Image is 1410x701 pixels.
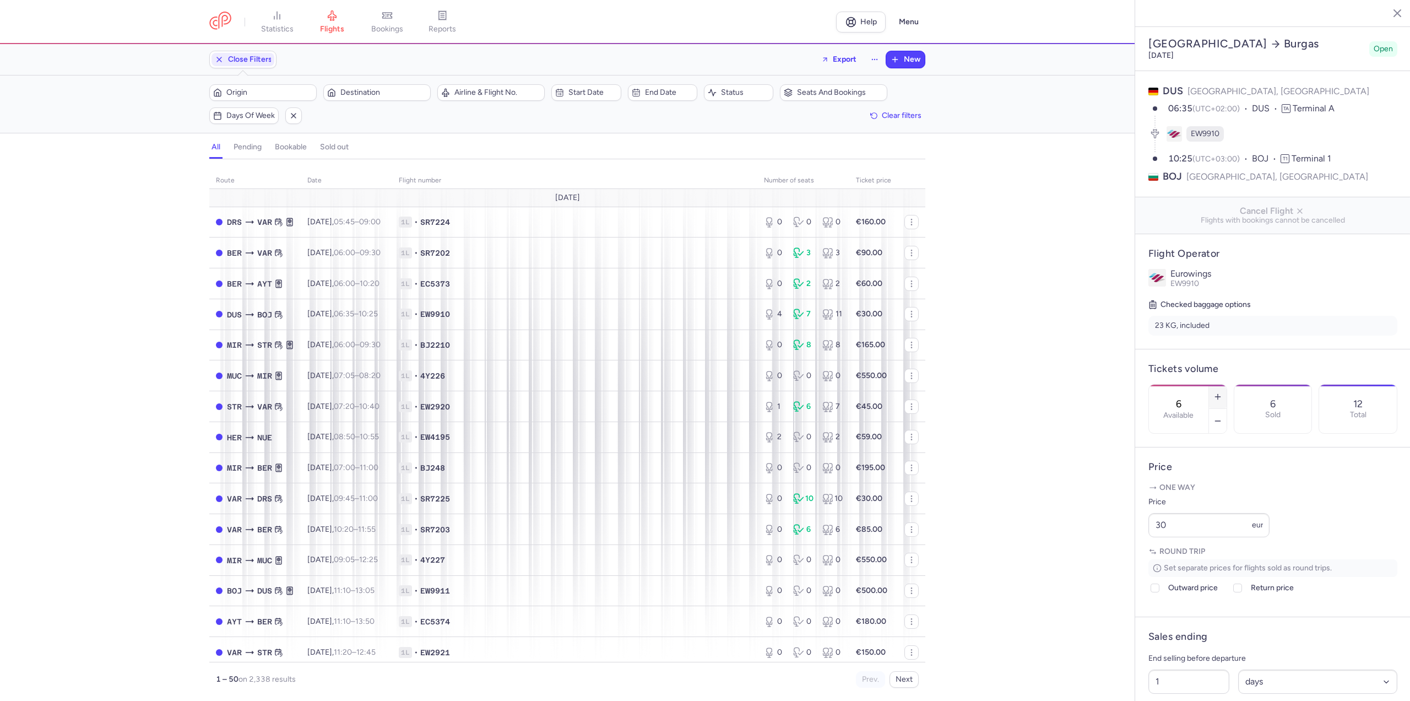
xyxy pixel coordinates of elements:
h4: Sales ending [1148,630,1207,643]
span: [DATE] [555,193,580,202]
span: MIR [257,370,272,382]
span: [DATE], [307,371,381,380]
span: – [334,494,378,503]
time: 06:35 [1168,103,1192,114]
div: 0 [822,647,843,658]
span: BOJ [227,585,242,597]
span: – [334,402,379,411]
time: 10:20 [360,279,379,288]
h4: Price [1148,461,1397,473]
span: BER [257,524,272,536]
span: EW9910 [1170,279,1199,288]
span: flights [320,24,344,34]
span: Return price [1251,581,1294,595]
strong: €180.00 [856,617,886,626]
time: 10:40 [359,402,379,411]
time: 11:20 [334,648,352,657]
p: Sold [1265,411,1281,419]
div: 2 [764,432,784,443]
a: bookings [360,10,415,34]
span: BJ248 [420,462,445,473]
time: 12:25 [359,555,378,564]
a: reports [415,10,470,34]
span: T1 [1281,154,1289,163]
time: 12:45 [356,648,376,657]
div: 0 [793,370,814,381]
span: Start date [568,88,617,97]
strong: €30.00 [856,309,882,319]
div: 2 [793,278,814,289]
strong: €550.00 [856,555,887,564]
div: 0 [764,217,784,228]
time: 07:00 [334,463,355,472]
li: 23 KG, included [1148,316,1397,336]
div: 0 [764,585,784,596]
span: (UTC+03:00) [1192,154,1240,164]
strong: €90.00 [856,248,882,257]
span: reports [429,24,456,34]
time: 09:05 [334,555,355,564]
p: Set separate prices for flights sold as round trips. [1148,559,1397,577]
time: 10:25 [1168,153,1192,164]
span: • [414,462,418,473]
strong: €60.00 [856,279,882,288]
span: VAR [227,524,242,536]
p: Eurowings [1170,269,1397,279]
div: 0 [793,432,814,443]
span: [GEOGRAPHIC_DATA], [GEOGRAPHIC_DATA] [1187,86,1369,96]
span: Close Filters [228,55,272,64]
h4: sold out [320,142,349,152]
time: 09:45 [334,494,355,503]
button: Start date [551,84,621,101]
div: 3 [822,247,843,258]
span: Help [860,18,877,26]
h4: bookable [275,142,307,152]
button: Days of week [209,107,279,124]
span: MIR [227,462,242,474]
span: VAR [227,646,242,659]
span: DRS [257,493,272,505]
span: Flights with bookings cannot be cancelled [1144,216,1402,225]
button: Origin [209,84,317,101]
p: Round trip [1148,546,1397,557]
strong: €160.00 [856,217,886,227]
span: BOJ [1252,153,1281,165]
a: Help [836,12,886,33]
span: [DATE], [307,340,381,349]
div: 2 [822,278,843,289]
time: 06:00 [334,248,355,257]
span: – [334,279,379,288]
div: 0 [764,493,784,504]
span: 1L [399,554,412,565]
p: 12 [1353,398,1363,409]
span: • [414,524,418,535]
div: 4 [764,309,784,320]
span: VAR [257,216,272,228]
span: Status [721,88,769,97]
th: number of seats [757,172,849,189]
strong: €500.00 [856,586,887,595]
span: EC5374 [420,616,450,627]
span: – [334,586,375,595]
span: on 2,338 results [238,675,296,684]
button: Menu [892,12,925,33]
p: Total [1350,411,1366,419]
button: Prev. [856,671,885,688]
span: 1L [399,370,412,381]
span: [DATE], [307,248,381,257]
time: 05:45 [334,217,355,227]
time: 07:05 [334,371,355,380]
time: 09:30 [360,248,381,257]
span: – [334,309,378,319]
span: [DATE], [307,617,375,626]
span: EW2920 [420,401,450,412]
span: Export [833,55,856,63]
span: 1L [399,339,412,350]
label: Available [1163,411,1194,420]
div: 0 [822,217,843,228]
span: VAR [257,247,272,259]
h4: all [211,142,220,152]
button: Destination [323,84,431,101]
span: STR [227,401,242,413]
span: Open [1374,44,1393,55]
